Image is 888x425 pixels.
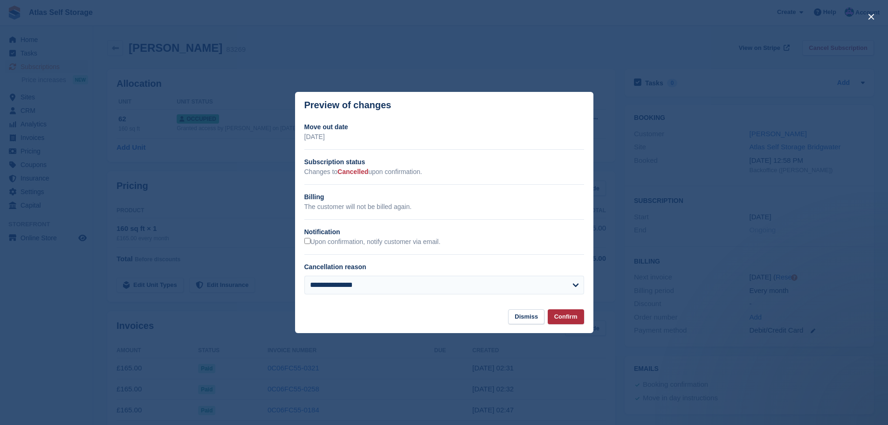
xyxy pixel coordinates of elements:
button: Dismiss [508,309,544,325]
p: The customer will not be billed again. [304,202,584,212]
label: Cancellation reason [304,263,366,271]
h2: Subscription status [304,157,584,167]
h2: Billing [304,192,584,202]
button: close [864,9,879,24]
p: [DATE] [304,132,584,142]
p: Changes to upon confirmation. [304,167,584,177]
h2: Notification [304,227,584,237]
input: Upon confirmation, notify customer via email. [304,238,310,244]
h2: Move out date [304,122,584,132]
span: Cancelled [337,168,368,175]
label: Upon confirmation, notify customer via email. [304,238,441,246]
button: Confirm [548,309,584,325]
p: Preview of changes [304,100,392,111]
